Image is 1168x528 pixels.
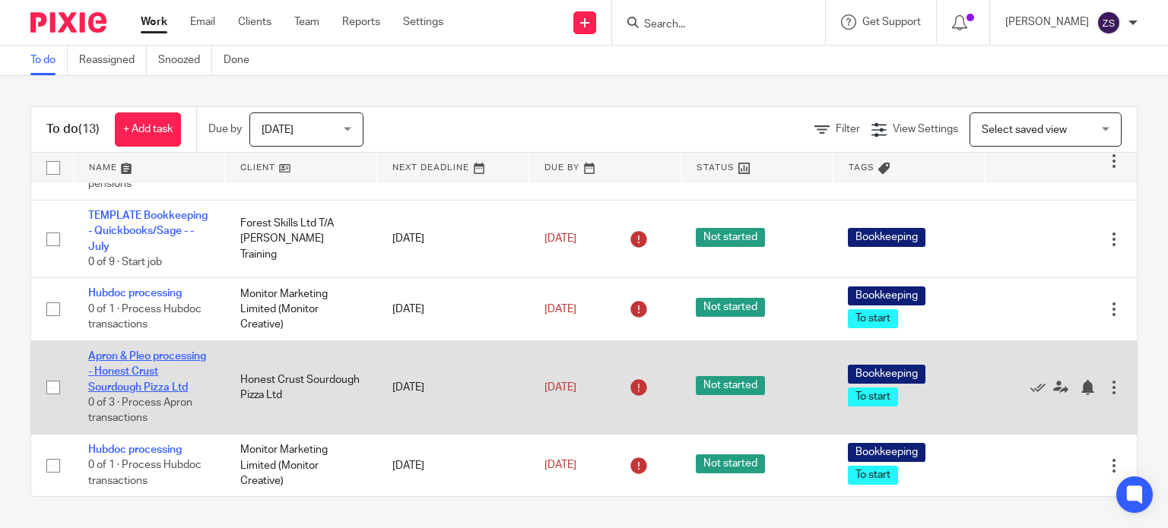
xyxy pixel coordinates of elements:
[158,46,212,75] a: Snoozed
[377,340,529,434] td: [DATE]
[88,210,208,252] a: TEMPLATE Bookkeeping - Quickbooks/Sage - - July
[262,125,294,135] span: [DATE]
[115,112,181,147] a: + Add task
[544,460,576,471] span: [DATE]
[88,397,192,424] span: 0 of 3 · Process Apron transactions
[893,124,958,134] span: View Settings
[88,444,182,455] a: Hubdoc processing
[848,466,898,485] span: To start
[30,46,68,75] a: To do
[88,257,162,267] span: 0 of 9 · Start job
[224,46,261,75] a: Done
[225,200,377,278] td: Forest Skills Ltd T/A [PERSON_NAME] Training
[88,304,202,330] span: 0 of 1 · Process Hubdoc transactions
[377,200,529,278] td: [DATE]
[862,17,921,27] span: Get Support
[238,14,271,30] a: Clients
[848,365,925,384] span: Bookkeeping
[190,14,215,30] a: Email
[544,233,576,244] span: [DATE]
[544,304,576,315] span: [DATE]
[1097,11,1121,35] img: svg%3E
[696,228,765,247] span: Not started
[377,278,529,340] td: [DATE]
[1030,380,1053,395] a: Mark as done
[88,288,182,299] a: Hubdoc processing
[88,460,202,487] span: 0 of 1 · Process Hubdoc transactions
[696,454,765,473] span: Not started
[78,123,100,135] span: (13)
[643,18,779,32] input: Search
[848,286,925,305] span: Bookkeeping
[225,434,377,496] td: Monitor Marketing Limited (Monitor Creative)
[377,434,529,496] td: [DATE]
[403,14,443,30] a: Settings
[848,443,925,462] span: Bookkeeping
[79,46,147,75] a: Reassigned
[294,14,319,30] a: Team
[342,14,380,30] a: Reports
[849,163,874,172] span: Tags
[208,122,242,137] p: Due by
[88,351,206,393] a: Apron & Pleo processing - Honest Crust Sourdough Pizza Ltd
[88,163,168,190] span: 12 of 13 · Submit pensions
[848,228,925,247] span: Bookkeeping
[696,376,765,395] span: Not started
[544,382,576,393] span: [DATE]
[225,278,377,340] td: Monitor Marketing Limited (Monitor Creative)
[46,122,100,138] h1: To do
[30,12,106,33] img: Pixie
[848,387,898,406] span: To start
[848,309,898,328] span: To start
[225,340,377,434] td: Honest Crust Sourdough Pizza Ltd
[836,124,860,134] span: Filter
[1005,14,1089,30] p: [PERSON_NAME]
[141,14,167,30] a: Work
[982,125,1067,135] span: Select saved view
[696,298,765,317] span: Not started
